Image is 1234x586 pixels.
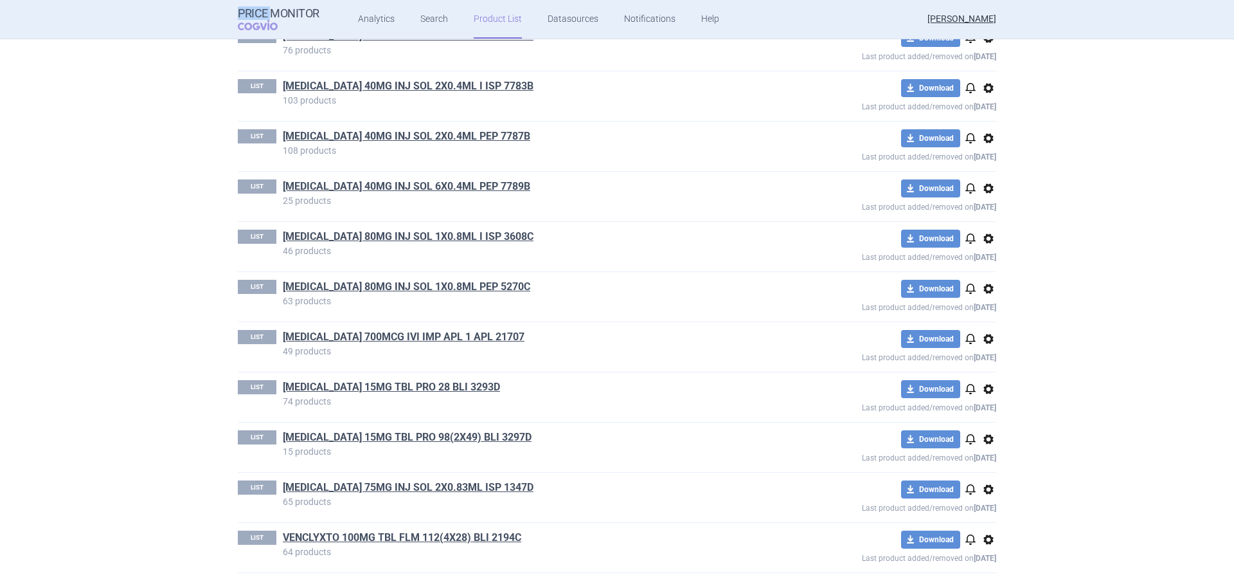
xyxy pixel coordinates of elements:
p: Last product added/removed on [769,398,996,414]
p: LIST [238,280,276,294]
a: [MEDICAL_DATA] 80MG INJ SOL 1X0.8ML PEP 5270C [283,280,530,294]
p: 103 products [283,96,769,105]
a: [MEDICAL_DATA] 15MG TBL PRO 98(2X49) BLI 3297D [283,430,532,444]
a: [MEDICAL_DATA] 80MG INJ SOL 1X0.8ML I ISP 3608C [283,230,533,244]
p: Last product added/removed on [769,448,996,464]
p: LIST [238,330,276,344]
button: Download [901,481,960,499]
p: 15 products [283,447,769,456]
h1: HUMIRA 40MG INJ SOL 2X0.4ML I ISP 7783B [283,79,769,96]
p: 25 products [283,196,769,205]
strong: [DATE] [974,554,996,563]
a: [MEDICAL_DATA] 40MG INJ SOL 6X0.4ML PEP 7789B [283,179,530,194]
h1: SKYRIZI 75MG INJ SOL 2X0.83ML ISP 1347D [283,481,769,497]
button: Download [901,430,960,448]
a: Price MonitorCOGVIO [238,7,319,32]
h1: HUMIRA 80MG INJ SOL 1X0.8ML I ISP 3608C [283,230,769,246]
strong: [DATE] [974,253,996,262]
strong: [DATE] [974,52,996,61]
strong: [DATE] [974,152,996,161]
p: Last product added/removed on [769,97,996,113]
a: [MEDICAL_DATA] 75MG INJ SOL 2X0.83ML ISP 1347D [283,481,533,495]
p: 74 products [283,397,769,406]
p: LIST [238,531,276,545]
a: VENCLYXTO 100MG TBL FLM 112(4X28) BLI 2194C [283,531,521,545]
h1: HUMIRA 80MG INJ SOL 1X0.8ML PEP 5270C [283,280,769,297]
p: 49 products [283,347,769,356]
span: COGVIO [238,20,296,30]
p: LIST [238,380,276,394]
button: Download [901,280,960,298]
a: [MEDICAL_DATA] 700MCG IVI IMP APL 1 APL 21707 [283,330,524,344]
button: Download [901,380,960,398]
p: LIST [238,129,276,143]
p: Last product added/removed on [769,47,996,63]
p: 63 products [283,297,769,306]
p: Last product added/removed on [769,197,996,214]
button: Download [901,531,960,549]
p: 64 products [283,547,769,556]
h1: OZURDEX 700MCG IVI IMP APL 1 APL 21707 [283,330,769,347]
p: LIST [238,481,276,495]
strong: [DATE] [974,504,996,513]
p: Last product added/removed on [769,499,996,515]
button: Download [901,179,960,197]
strong: [DATE] [974,203,996,212]
strong: [DATE] [974,453,996,462]
h1: RINVOQ 15MG TBL PRO 98(2X49) BLI 3297D [283,430,769,447]
h1: HUMIRA 40MG INJ SOL 6X0.4ML PEP 7789B [283,179,769,196]
p: Last product added/removed on [769,549,996,565]
p: 65 products [283,497,769,506]
p: Last product added/removed on [769,298,996,314]
strong: [DATE] [974,303,996,312]
p: Last product added/removed on [769,147,996,163]
strong: Price Monitor [238,7,319,20]
p: LIST [238,230,276,244]
strong: [DATE] [974,353,996,362]
p: Last product added/removed on [769,248,996,264]
p: Last product added/removed on [769,348,996,364]
h1: VENCLYXTO 100MG TBL FLM 112(4X28) BLI 2194C [283,531,769,547]
p: LIST [238,79,276,93]
strong: [DATE] [974,403,996,412]
p: 76 products [283,46,769,55]
a: [MEDICAL_DATA] 15MG TBL PRO 28 BLI 3293D [283,380,500,394]
p: LIST [238,430,276,444]
strong: [DATE] [974,102,996,111]
a: [MEDICAL_DATA] 40MG INJ SOL 2X0.4ML I ISP 7783B [283,79,533,93]
button: Download [901,330,960,348]
p: 46 products [283,246,769,255]
p: 108 products [283,146,769,155]
h1: HUMIRA 40MG INJ SOL 2X0.4ML PEP 7787B [283,129,769,146]
button: Download [901,230,960,248]
p: LIST [238,179,276,194]
button: Download [901,129,960,147]
h1: RINVOQ 15MG TBL PRO 28 BLI 3293D [283,380,769,397]
button: Download [901,79,960,97]
a: [MEDICAL_DATA] 40MG INJ SOL 2X0.4ML PEP 7787B [283,129,530,143]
